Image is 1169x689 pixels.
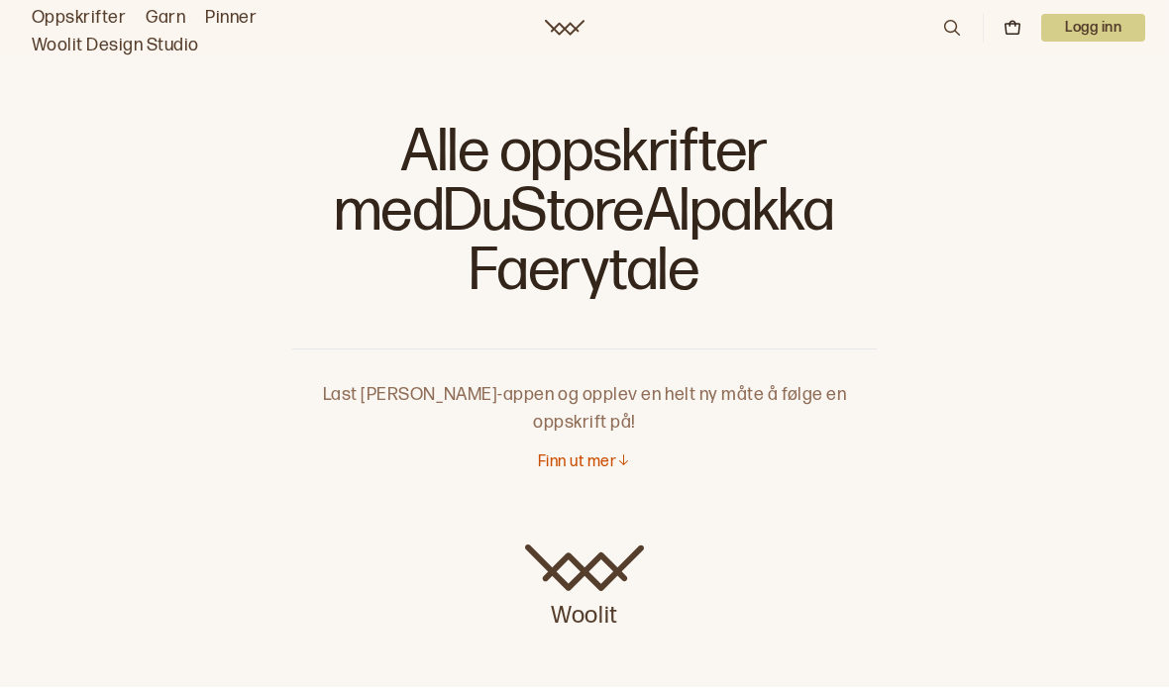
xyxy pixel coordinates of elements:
a: Garn [146,4,185,32]
a: Woolit [525,544,644,632]
img: Woolit [525,544,644,592]
p: Finn ut mer [538,452,616,473]
button: User dropdown [1041,14,1145,42]
a: Oppskrifter [32,4,126,32]
h1: Alle oppskrifter med DuStoreAlpakka Faerytale [292,119,877,317]
p: Last [PERSON_NAME]-appen og opplev en helt ny måte å følge en oppskrift på! [292,349,877,437]
a: Woolit Design Studio [32,32,199,59]
button: Finn ut mer [538,452,631,473]
a: Woolit [545,20,584,36]
p: Logg inn [1041,14,1145,42]
p: Woolit [525,592,644,632]
a: Pinner [205,4,257,32]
